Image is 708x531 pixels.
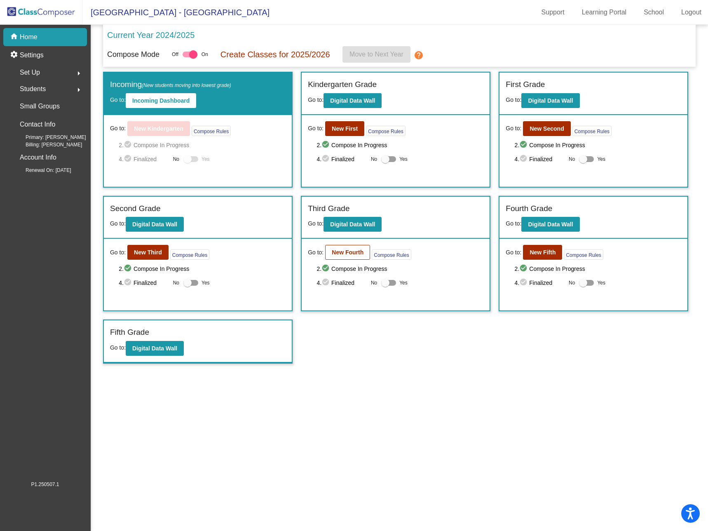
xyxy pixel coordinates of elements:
a: School [637,6,670,19]
span: (New students moving into lowest grade) [142,82,231,88]
mat-icon: arrow_right [74,68,84,78]
label: Incoming [110,79,231,91]
span: Go to: [506,248,521,257]
mat-icon: check_circle [519,264,529,274]
mat-icon: help [414,50,424,60]
button: Digital Data Wall [126,341,184,356]
button: Digital Data Wall [126,217,184,232]
button: Compose Rules [192,126,231,136]
mat-icon: check_circle [519,278,529,288]
span: Go to: [506,220,521,227]
button: Digital Data Wall [521,217,579,232]
span: Go to: [308,248,324,257]
button: New First [325,121,364,136]
b: Digital Data Wall [132,221,177,228]
span: No [569,279,575,287]
label: Fourth Grade [506,203,552,215]
span: 2. Compose In Progress [316,264,483,274]
span: Go to: [308,96,324,103]
mat-icon: settings [10,50,20,60]
span: Go to: [308,220,324,227]
p: Current Year 2024/2025 [107,29,195,41]
span: Yes [399,278,408,288]
span: Primary: [PERSON_NAME] [12,134,86,141]
button: New Third [127,245,169,260]
button: New Second [523,121,570,136]
a: Support [535,6,571,19]
span: Go to: [110,124,126,133]
mat-icon: check_circle [124,264,134,274]
button: Digital Data Wall [324,93,382,108]
span: [GEOGRAPHIC_DATA] - [GEOGRAPHIC_DATA] [82,6,270,19]
mat-icon: check_circle [321,278,331,288]
span: Go to: [308,124,324,133]
span: 2. Compose In Progress [515,140,682,150]
b: New First [332,125,358,132]
mat-icon: arrow_right [74,85,84,95]
span: Go to: [506,96,521,103]
span: Go to: [506,124,521,133]
b: New Third [134,249,162,256]
span: 4. Finalized [316,154,366,164]
span: Students [20,83,46,95]
mat-icon: check_circle [519,140,529,150]
button: Compose Rules [572,126,612,136]
b: New Kindergarten [134,125,183,132]
label: First Grade [506,79,545,91]
mat-icon: check_circle [321,264,331,274]
p: Create Classes for 2025/2026 [220,48,330,61]
b: Digital Data Wall [330,221,375,228]
b: New Second [530,125,564,132]
span: No [569,155,575,163]
button: Digital Data Wall [521,93,579,108]
b: Incoming Dashboard [132,97,190,104]
span: Yes [202,278,210,288]
button: Move to Next Year [342,46,410,63]
label: Second Grade [110,203,161,215]
span: 4. Finalized [119,154,169,164]
span: Go to: [110,344,126,351]
p: Settings [20,50,44,60]
span: Off [172,51,178,58]
span: Yes [399,154,408,164]
button: New Fourth [325,245,370,260]
span: 2. Compose In Progress [316,140,483,150]
button: Incoming Dashboard [126,93,196,108]
label: Third Grade [308,203,349,215]
button: Compose Rules [170,249,209,260]
mat-icon: check_circle [124,278,134,288]
span: Yes [202,154,210,164]
b: New Fifth [530,249,556,256]
mat-icon: check_circle [321,154,331,164]
label: Fifth Grade [110,327,149,338]
mat-icon: check_circle [124,154,134,164]
b: Digital Data Wall [528,221,573,228]
span: Go to: [110,220,126,227]
mat-icon: home [10,32,20,42]
button: Digital Data Wall [324,217,382,232]
span: Set Up [20,67,40,78]
span: Yes [597,154,605,164]
p: Home [20,32,38,42]
span: Renewal On: [DATE] [12,167,71,174]
button: Compose Rules [366,126,405,136]
p: Small Groups [20,101,60,112]
span: No [173,279,179,287]
label: Kindergarten Grade [308,79,377,91]
span: No [371,155,377,163]
span: 4. Finalized [515,154,565,164]
p: Contact Info [20,119,55,130]
mat-icon: check_circle [519,154,529,164]
button: New Fifth [523,245,562,260]
span: On [202,51,208,58]
button: New Kindergarten [127,121,190,136]
span: Billing: [PERSON_NAME] [12,141,82,148]
mat-icon: check_circle [124,140,134,150]
span: 4. Finalized [316,278,366,288]
b: Digital Data Wall [132,345,177,352]
span: Go to: [110,96,126,103]
span: 4. Finalized [515,278,565,288]
button: Compose Rules [372,249,411,260]
span: 2. Compose In Progress [119,140,286,150]
span: 2. Compose In Progress [515,264,682,274]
